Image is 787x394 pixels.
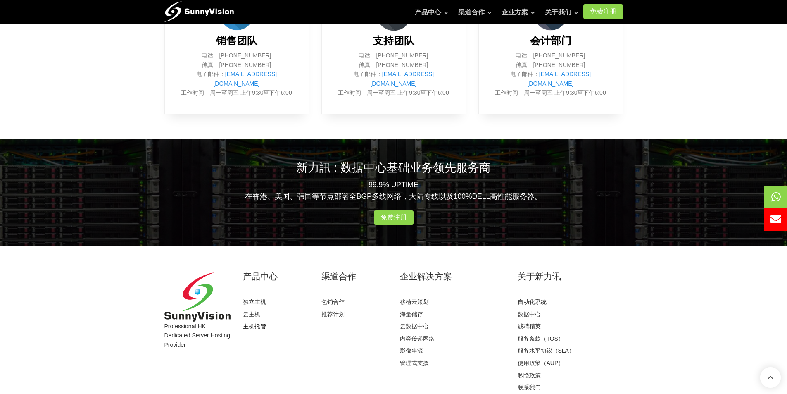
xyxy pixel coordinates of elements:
[243,270,309,282] h2: 产品中心
[370,71,434,86] a: [EMAIL_ADDRESS][DOMAIN_NAME]
[164,160,623,176] h2: 新力訊 : 数据中心基础业务领先服务商
[518,311,541,318] a: 数据中心
[491,51,610,97] p: 电话：[PHONE_NUMBER] 传真：[PHONE_NUMBER] 电子邮件： 工作时间：周一至周五 上午9:30至下午6:00
[334,51,453,97] p: 电话：[PHONE_NUMBER] 传真：[PHONE_NUMBER] 电子邮件： 工作时间：周一至周五 上午9:30至下午6:00
[216,35,257,46] b: 销售团队
[400,335,435,342] a: 内容传递网络
[164,179,623,202] p: 99.9% UPTIME 在香港、美国、韩国等节点部署全BGP多线网络，大陆专线以及100%DELL高性能服务器。
[400,298,429,305] a: 移植云策划
[400,270,505,282] h2: 企业解决方案
[213,71,277,86] a: [EMAIL_ADDRESS][DOMAIN_NAME]
[518,323,541,330] a: 诚聘精英
[243,323,266,330] a: 主机托管
[583,4,623,19] a: 免费注册
[530,35,571,46] b: 会计部门
[527,71,591,86] a: [EMAIL_ADDRESS][DOMAIN_NAME]
[400,347,423,354] a: 影像串流
[518,298,547,305] a: 自动化系统
[518,335,564,342] a: 服务条款（TOS）
[518,384,541,391] a: 联系我们
[373,35,414,46] b: 支持团队
[518,372,541,379] a: 私隐政策
[321,311,345,318] a: 推荐计划
[400,323,429,330] a: 云数据中心
[321,298,345,305] a: 包销合作
[415,4,448,21] a: 产品中心
[164,272,231,322] img: SunnyVision Limited
[158,272,237,394] div: Professional HK Dedicated Server Hosting Provider
[545,4,578,21] a: 关于我们
[177,51,296,97] p: 电话：[PHONE_NUMBER] 传真：[PHONE_NUMBER] 电子邮件： 工作时间：周一至周五 上午9:30至下午6:00
[321,270,388,282] h2: 渠道合作
[518,270,623,282] h2: 关于新力讯
[243,298,266,305] a: 独立主机
[502,4,535,21] a: 企业方案
[458,4,492,21] a: 渠道合作
[518,360,564,366] a: 使用政策（AUP）
[400,360,429,366] a: 管理式支援
[400,311,423,318] a: 海量储存
[243,311,260,318] a: 云主机
[518,347,575,354] a: 服务水平协议（SLA）
[374,210,414,225] a: 免费注册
